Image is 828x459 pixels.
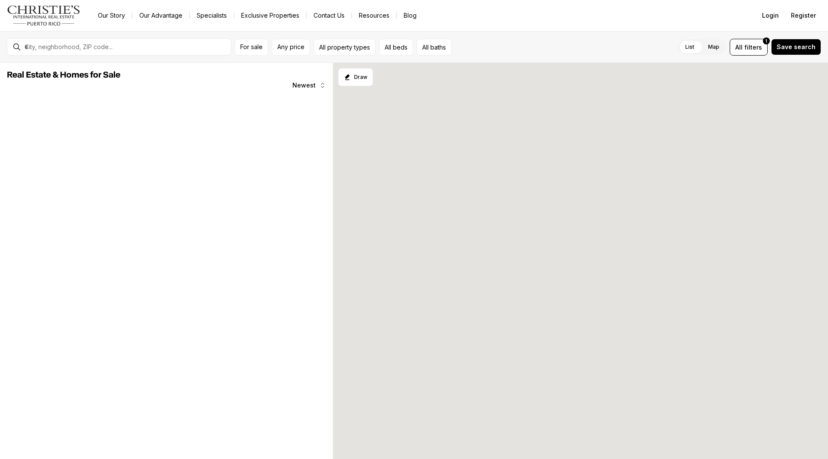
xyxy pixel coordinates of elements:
img: logo [7,5,81,26]
button: Register [786,7,821,24]
a: Exclusive Properties [234,9,306,22]
a: Specialists [190,9,234,22]
button: Allfilters1 [730,39,768,56]
button: Save search [771,39,821,55]
span: For sale [240,44,263,50]
span: Login [762,12,779,19]
a: Resources [352,9,396,22]
label: List [678,39,701,55]
button: All baths [417,39,452,56]
span: Save search [777,44,815,50]
button: Start drawing [338,68,373,86]
span: 1 [765,37,767,44]
span: Register [791,12,816,19]
button: Login [757,7,784,24]
button: All beds [379,39,413,56]
button: All property types [314,39,376,56]
span: All [735,43,743,52]
a: Our Story [91,9,132,22]
span: Any price [277,44,304,50]
a: Blog [397,9,423,22]
span: filters [744,43,762,52]
button: Contact Us [307,9,351,22]
label: Map [701,39,726,55]
span: Newest [292,82,316,89]
button: Any price [272,39,310,56]
span: Real Estate & Homes for Sale [7,71,120,79]
button: Newest [287,77,331,94]
a: Our Advantage [132,9,189,22]
button: For sale [235,39,268,56]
